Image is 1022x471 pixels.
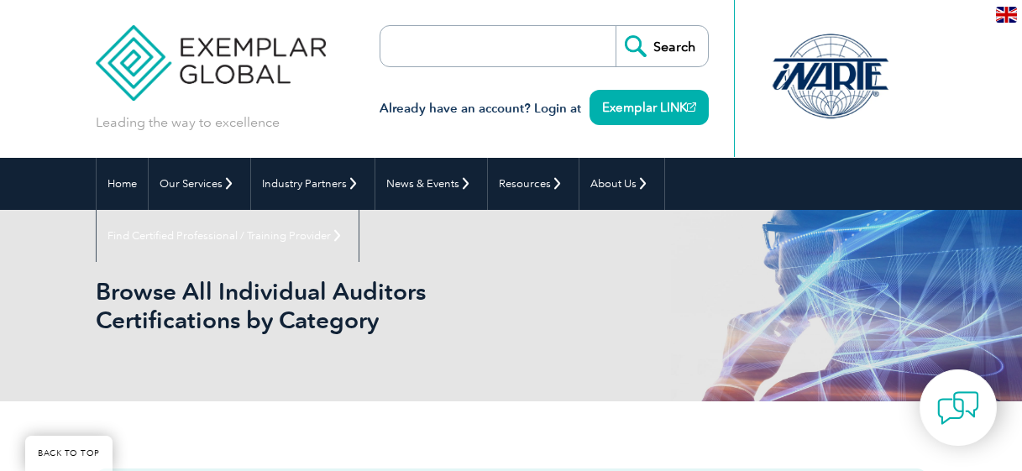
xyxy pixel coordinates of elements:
a: BACK TO TOP [25,436,113,471]
h1: Browse All Individual Auditors Certifications by Category [96,277,553,334]
img: contact-chat.png [937,387,979,429]
a: News & Events [375,158,487,210]
a: Exemplar LINK [590,90,709,125]
a: Resources [488,158,579,210]
a: Our Services [149,158,250,210]
img: open_square.png [687,102,696,112]
a: About Us [579,158,664,210]
a: Home [97,158,148,210]
p: Leading the way to excellence [96,113,280,132]
img: en [996,7,1017,23]
input: Search [616,26,708,66]
a: Find Certified Professional / Training Provider [97,210,359,262]
h3: Already have an account? Login at [380,98,709,119]
a: Industry Partners [251,158,375,210]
